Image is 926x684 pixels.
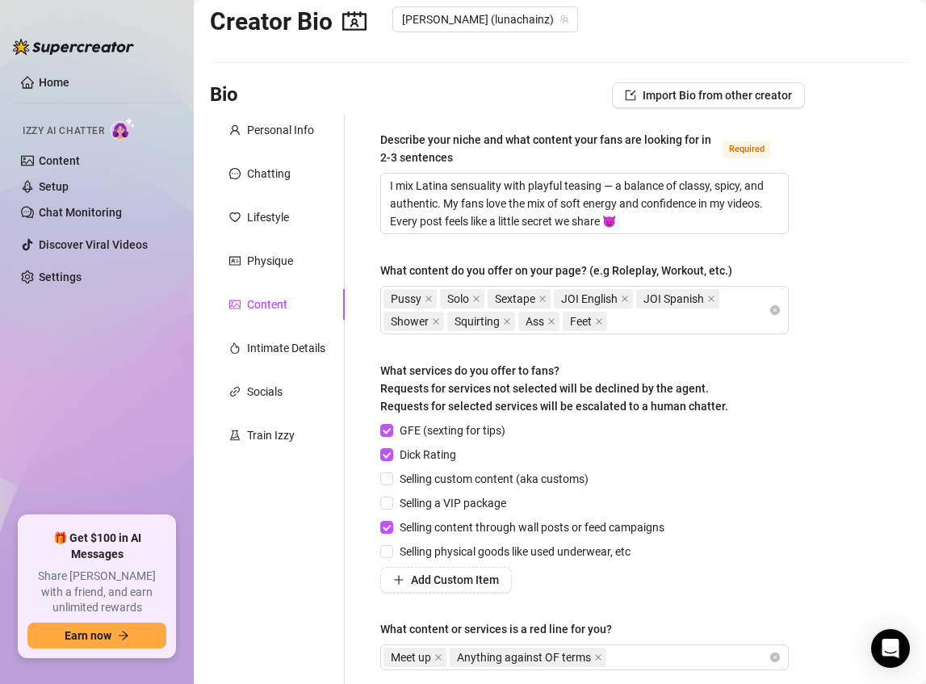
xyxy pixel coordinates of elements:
[770,305,780,315] span: close-circle
[210,82,238,108] h3: Bio
[425,295,433,303] span: close
[39,76,69,89] a: Home
[457,648,591,666] span: Anything against OF terms
[526,313,544,330] span: Ass
[247,426,295,444] div: Train Izzy
[393,422,512,439] span: GFE (sexting for tips)
[380,620,623,638] label: What content or services is a red line for you?
[247,339,325,357] div: Intimate Details
[380,262,744,279] label: What content do you offer on your page? (e.g Roleplay, Workout, etc.)
[621,295,629,303] span: close
[393,518,671,536] span: Selling content through wall posts or feed campaigns
[342,9,367,33] span: contacts
[393,470,595,488] span: Selling custom content (aka customs)
[570,313,592,330] span: Feet
[210,6,367,37] h2: Creator Bio
[393,574,404,585] span: plus
[229,430,241,441] span: experiment
[247,121,314,139] div: Personal Info
[440,289,484,308] span: Solo
[247,383,283,401] div: Socials
[380,262,732,279] div: What content do you offer on your page? (e.g Roleplay, Workout, etc.)
[229,255,241,266] span: idcard
[393,543,637,560] span: Selling physical goods like used underwear, etc
[495,290,535,308] span: Sextape
[39,271,82,283] a: Settings
[27,531,166,562] span: 🎁 Get $100 in AI Messages
[595,317,603,325] span: close
[610,648,613,667] input: What content or services is a red line for you?
[247,165,291,183] div: Chatting
[559,15,569,24] span: team
[39,206,122,219] a: Chat Monitoring
[229,168,241,179] span: message
[402,7,568,31] span: Luna (lunachainz)
[447,290,469,308] span: Solo
[380,131,789,166] label: Describe your niche and what content your fans are looking for in 2-3 sentences
[383,289,437,308] span: Pussy
[488,289,551,308] span: Sextape
[612,82,805,108] button: Import Bio from other creator
[393,446,463,464] span: Dick Rating
[247,296,287,313] div: Content
[27,569,166,616] span: Share [PERSON_NAME] with a friend, and earn unlimited rewards
[381,174,788,233] textarea: Describe your niche and what content your fans are looking for in 2-3 sentences
[111,117,136,141] img: AI Chatter
[380,131,716,166] div: Describe your niche and what content your fans are looking for in 2-3 sentences
[383,312,444,331] span: Shower
[13,39,134,55] img: logo-BBDzfeDw.svg
[229,299,241,310] span: picture
[380,620,612,638] div: What content or services is a red line for you?
[229,386,241,397] span: link
[636,289,719,308] span: JOI Spanish
[118,630,129,641] span: arrow-right
[563,312,607,331] span: Feet
[625,90,636,101] span: import
[39,180,69,193] a: Setup
[27,623,166,648] button: Earn nowarrow-right
[594,653,602,661] span: close
[770,653,780,662] span: close-circle
[538,295,547,303] span: close
[380,364,728,413] span: What services do you offer to fans? Requests for services not selected will be declined by the ag...
[450,648,606,667] span: Anything against OF terms
[391,648,431,666] span: Meet up
[610,312,614,331] input: What content do you offer on your page? (e.g Roleplay, Workout, etc.)
[503,317,511,325] span: close
[229,124,241,136] span: user
[383,648,446,667] span: Meet up
[391,313,429,330] span: Shower
[723,141,771,158] span: Required
[393,494,513,512] span: Selling a VIP package
[447,312,515,331] span: Squirting
[455,313,500,330] span: Squirting
[229,342,241,354] span: fire
[643,290,704,308] span: JOI Spanish
[23,124,104,139] span: Izzy AI Chatter
[871,629,910,668] div: Open Intercom Messenger
[391,290,421,308] span: Pussy
[247,252,293,270] div: Physique
[518,312,559,331] span: Ass
[707,295,715,303] span: close
[39,238,148,251] a: Discover Viral Videos
[432,317,440,325] span: close
[434,653,442,661] span: close
[380,567,512,593] button: Add Custom Item
[229,212,241,223] span: heart
[643,89,792,102] span: Import Bio from other creator
[554,289,633,308] span: JOI English
[65,629,111,642] span: Earn now
[561,290,618,308] span: JOI English
[472,295,480,303] span: close
[547,317,555,325] span: close
[411,573,499,586] span: Add Custom Item
[247,208,289,226] div: Lifestyle
[39,154,80,167] a: Content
